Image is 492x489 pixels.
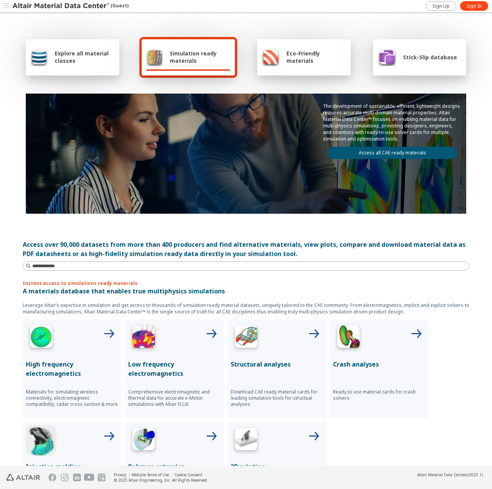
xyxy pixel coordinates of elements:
[114,477,208,483] div: © 2025 Altair Engineering, Inc. All Rights Reserved.
[417,472,483,477] div: (v2025.1)
[174,472,202,477] a: Cookie Consent
[128,389,221,407] p: Comprehensive electromagnetic and thermal data for accurate e-Motor simulations with Altair FLUX
[26,389,118,407] p: Materials for simulating wireless connectivity, electromagnetic compatibility, radar cross sectio...
[333,360,425,369] p: Crash analyses
[26,360,118,378] p: High frequency electromagnetics
[114,472,126,477] a: Privacy
[231,360,323,369] p: Structural analyses
[128,360,221,378] p: Low frequency electromagnetics
[231,462,323,471] p: 3D printing
[426,1,456,11] a: Sign Up
[460,1,488,11] a: Sign In
[128,425,159,456] img: Polymer Extrusion Icon
[30,48,48,66] img: Explore all material classes
[23,240,469,258] div: Access over 90,000 datasets from more than 400 producers and find alternative materials, view plo...
[125,320,224,418] button: Low Frequency IconLow frequency electromagneticsComprehensive electromagnetic and thermal data fo...
[323,103,462,142] p: The development of sustainable, efficient, lightweight designs requires accurate multi-domain mat...
[23,286,469,296] p: A materials database that enables true multiphysics simulations
[228,320,326,418] button: Structural Analyses IconStructural analysesDownload CAE ready material cards for leading simulati...
[128,462,221,471] p: Polymer extrusion
[333,323,364,353] img: Crash Analyses Icon
[12,2,110,10] img: Altair Material Data Center
[333,389,425,401] p: Ready to use material cards for crash solvers
[231,425,261,456] img: 3D Printing Icon
[128,323,159,353] img: Low Frequency Icon
[417,472,466,477] span: Altair Material Data Center
[170,50,230,64] span: Simulation ready materials
[328,147,457,159] a: Access all CAE ready materials
[26,462,118,471] p: Injection molding
[403,54,457,61] span: Stick-Slip database
[146,48,163,66] img: Simulation ready materials
[26,323,57,353] img: High Frequency Icon
[6,474,40,481] img: Altair Engineering
[378,48,396,66] img: Stick-Slip database
[132,472,169,477] a: Website Terms of Use
[12,2,129,10] div: (Guest)
[23,280,469,286] p: Instant access to simulations ready materials
[330,320,428,418] button: Crash Analyses IconCrash analysesReady to use material cards for crash solvers
[467,3,482,9] span: Sign In
[23,302,469,315] p: Leverage Altair’s expertise in simulation and get access to thousands of simulation ready materia...
[432,3,450,9] span: Sign Up
[26,425,57,456] img: Injection Molding Icon
[262,48,279,66] img: Eco-Friendly materials
[231,323,261,353] img: Structural Analyses Icon
[23,320,121,418] button: High Frequency IconHigh frequency electromagneticsMaterials for simulating wireless connectivity,...
[286,50,346,64] span: Eco-Friendly materials
[55,50,115,64] span: Explore all material classes
[231,389,323,407] p: Download CAE ready material cards for leading simulation tools for structual analyses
